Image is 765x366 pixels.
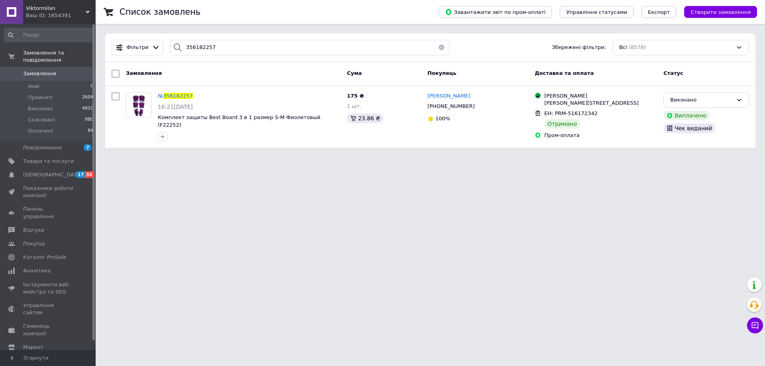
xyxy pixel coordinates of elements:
[428,103,475,109] span: [PHONE_NUMBER]
[23,281,74,296] span: Інструменти веб-майстра та SEO
[347,93,364,99] span: 175 ₴
[158,93,193,99] a: №356182257
[126,70,162,76] span: Замовлення
[445,8,545,16] span: Завантажити звіт по пром-оплаті
[433,40,449,55] button: Очистить
[23,206,74,220] span: Панель управління
[28,105,53,112] span: Виконані
[347,103,361,109] span: 1 шт.
[566,9,627,15] span: Управління статусами
[23,302,74,316] span: Управління сайтом
[23,323,74,337] span: Гаманець компанії
[544,119,580,129] div: Отримано
[684,6,757,18] button: Створити замовлення
[82,94,93,101] span: 2604
[158,104,193,110] span: 16:21[DATE]
[163,93,193,99] span: 356182257
[641,6,677,18] button: Експорт
[676,9,757,15] a: Створити замовлення
[629,44,646,50] span: (8578)
[428,93,471,99] span: [PERSON_NAME]
[158,114,320,128] a: Комплект защиты Best Board 3 в 1 размер S-M Фиолетовый (F22252)
[23,254,66,261] span: Каталог ProSale
[76,171,85,178] span: 17
[23,49,96,64] span: Замовлення та повідомлення
[439,6,552,18] button: Завантажити звіт по пром-оплаті
[560,6,634,18] button: Управління статусами
[23,171,82,178] span: [DEMOGRAPHIC_DATA]
[663,123,715,133] div: Чек виданий
[84,144,92,151] span: 7
[88,127,93,135] span: 84
[648,9,670,15] span: Експорт
[28,116,55,123] span: Скасовані
[552,44,606,51] span: Збережені фільтри:
[26,12,96,19] div: Ваш ID: 1654391
[28,94,53,101] span: Прийняті
[23,158,74,165] span: Товари та послуги
[158,93,163,99] span: №
[347,114,383,123] div: 23.86 ₴
[23,344,43,351] span: Маркет
[4,28,94,42] input: Пошук
[126,92,151,118] a: Фото товару
[23,70,56,77] span: Замовлення
[127,44,149,51] span: Фільтри
[663,111,710,120] div: Виплачено
[619,44,627,51] span: Всі
[85,171,94,178] span: 32
[747,317,763,333] button: Чат з покупцем
[23,185,74,199] span: Показники роботи компанії
[690,9,751,15] span: Створити замовлення
[347,70,362,76] span: Cума
[544,110,598,116] span: ЕН: PRM-516172342
[26,5,86,12] span: Viktormilan
[23,227,44,234] span: Відгуки
[28,127,53,135] span: Оплачені
[428,70,457,76] span: Покупець
[23,240,45,247] span: Покупці
[82,105,93,112] span: 4910
[428,92,471,100] a: [PERSON_NAME]
[23,144,62,151] span: Повідомлення
[535,70,594,76] span: Доставка та оплата
[28,83,39,90] span: Нові
[544,100,657,107] div: [PERSON_NAME][STREET_ADDRESS]
[129,93,148,117] img: Фото товару
[435,115,450,121] span: 100%
[85,116,93,123] span: 980
[544,132,657,139] div: Пром-оплата
[663,70,683,76] span: Статус
[23,267,51,274] span: Аналітика
[670,96,733,104] div: Виконано
[170,40,449,55] input: Пошук за номером замовлення, ПІБ покупця, номером телефону, Email, номером накладної
[90,83,93,90] span: 0
[120,7,200,17] h1: Список замовлень
[544,92,657,100] div: [PERSON_NAME]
